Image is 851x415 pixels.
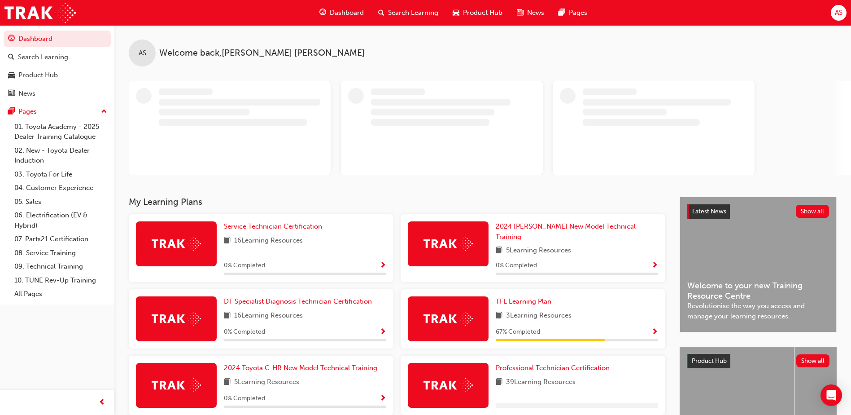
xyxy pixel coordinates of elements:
span: Latest News [692,207,726,215]
span: news-icon [517,7,524,18]
span: TFL Learning Plan [496,297,551,305]
div: News [18,88,35,99]
span: pages-icon [8,108,15,116]
span: 2024 Toyota C-HR New Model Technical Training [224,364,377,372]
a: Latest NewsShow allWelcome to your new Training Resource CentreRevolutionise the way you access a... [680,197,837,332]
span: guage-icon [8,35,15,43]
span: search-icon [378,7,384,18]
button: Show Progress [380,327,386,338]
img: Trak [423,312,473,326]
span: Revolutionise the way you access and manage your learning resources. [687,301,829,321]
span: book-icon [496,245,502,256]
img: Trak [152,312,201,326]
div: Open Intercom Messenger [820,384,842,406]
span: Welcome back , [PERSON_NAME] [PERSON_NAME] [159,48,365,58]
span: news-icon [8,90,15,98]
a: DT Specialist Diagnosis Technician Certification [224,296,375,307]
span: AS [835,8,842,18]
a: 2024 [PERSON_NAME] New Model Technical Training [496,221,658,242]
span: pages-icon [559,7,565,18]
span: 16 Learning Resources [234,310,303,322]
span: prev-icon [99,397,105,408]
span: Professional Technician Certification [496,364,610,372]
span: 5 Learning Resources [234,377,299,388]
a: Dashboard [4,31,111,47]
span: 0 % Completed [224,260,265,271]
span: 5 Learning Resources [506,245,571,256]
a: Product HubShow all [687,354,829,368]
a: TFL Learning Plan [496,296,555,307]
a: News [4,85,111,102]
button: Show all [796,354,830,367]
a: pages-iconPages [551,4,594,22]
a: 08. Service Training [11,246,111,260]
a: 09. Technical Training [11,260,111,274]
img: Trak [152,237,201,251]
span: Service Technician Certification [224,222,322,230]
a: 02. New - Toyota Dealer Induction [11,144,111,168]
span: AS [139,48,146,58]
span: DT Specialist Diagnosis Technician Certification [224,297,372,305]
a: Latest NewsShow all [687,204,829,219]
button: DashboardSearch LearningProduct HubNews [4,29,111,103]
span: Show Progress [380,395,386,403]
img: Trak [152,378,201,392]
div: Search Learning [18,52,68,62]
a: search-iconSearch Learning [371,4,445,22]
a: 06. Electrification (EV & Hybrid) [11,208,111,232]
span: 3 Learning Resources [506,310,572,322]
span: 67 % Completed [496,327,540,337]
button: Show Progress [651,327,658,338]
span: 16 Learning Resources [234,235,303,247]
h3: My Learning Plans [129,197,665,207]
span: Product Hub [692,357,727,365]
span: Product Hub [463,8,502,18]
img: Trak [4,3,76,23]
span: search-icon [8,53,14,62]
span: book-icon [224,235,231,247]
span: Welcome to your new Training Resource Centre [687,281,829,301]
span: guage-icon [319,7,326,18]
span: Pages [569,8,587,18]
a: Search Learning [4,49,111,66]
img: Trak [423,378,473,392]
span: book-icon [496,377,502,388]
button: AS [831,5,847,21]
button: Show Progress [651,260,658,271]
a: news-iconNews [510,4,551,22]
span: 0 % Completed [224,327,265,337]
span: car-icon [453,7,459,18]
span: up-icon [101,106,107,118]
a: 07. Parts21 Certification [11,232,111,246]
a: 01. Toyota Academy - 2025 Dealer Training Catalogue [11,120,111,144]
span: 0 % Completed [224,393,265,404]
button: Show Progress [380,393,386,404]
span: book-icon [224,377,231,388]
a: All Pages [11,287,111,301]
span: 0 % Completed [496,260,537,271]
span: Search Learning [388,8,438,18]
span: 2024 [PERSON_NAME] New Model Technical Training [496,222,636,241]
a: Professional Technician Certification [496,363,613,373]
div: Pages [18,106,37,117]
span: book-icon [224,310,231,322]
div: Product Hub [18,70,58,80]
a: Product Hub [4,67,111,84]
button: Show Progress [380,260,386,271]
a: car-iconProduct Hub [445,4,510,22]
a: 05. Sales [11,195,111,209]
span: Show Progress [651,328,658,336]
button: Pages [4,103,111,120]
span: car-icon [8,71,15,79]
img: Trak [423,237,473,251]
span: News [527,8,544,18]
a: 04. Customer Experience [11,181,111,195]
a: 2024 Toyota C-HR New Model Technical Training [224,363,381,373]
span: Show Progress [380,328,386,336]
a: 10. TUNE Rev-Up Training [11,274,111,287]
span: 39 Learning Resources [506,377,576,388]
a: 03. Toyota For Life [11,168,111,181]
a: Service Technician Certification [224,221,326,232]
